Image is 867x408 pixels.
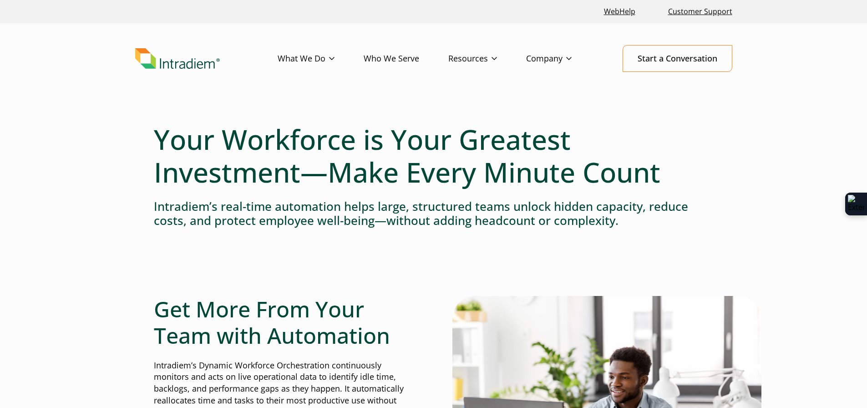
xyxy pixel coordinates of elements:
a: Company [526,46,601,72]
h1: Your Workforce is Your Greatest Investment—Make Every Minute Count [154,123,714,189]
a: Customer Support [664,2,736,21]
a: Resources [448,46,526,72]
a: What We Do [278,46,364,72]
a: Start a Conversation [623,45,732,72]
a: Link to homepage of Intradiem [135,48,278,69]
img: Extension Icon [848,195,864,213]
img: Intradiem [135,48,220,69]
a: Link opens in a new window [600,2,639,21]
h2: Get More From Your Team with Automation [154,296,415,348]
a: Who We Serve [364,46,448,72]
h4: Intradiem’s real-time automation helps large, structured teams unlock hidden capacity, reduce cos... [154,199,714,228]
